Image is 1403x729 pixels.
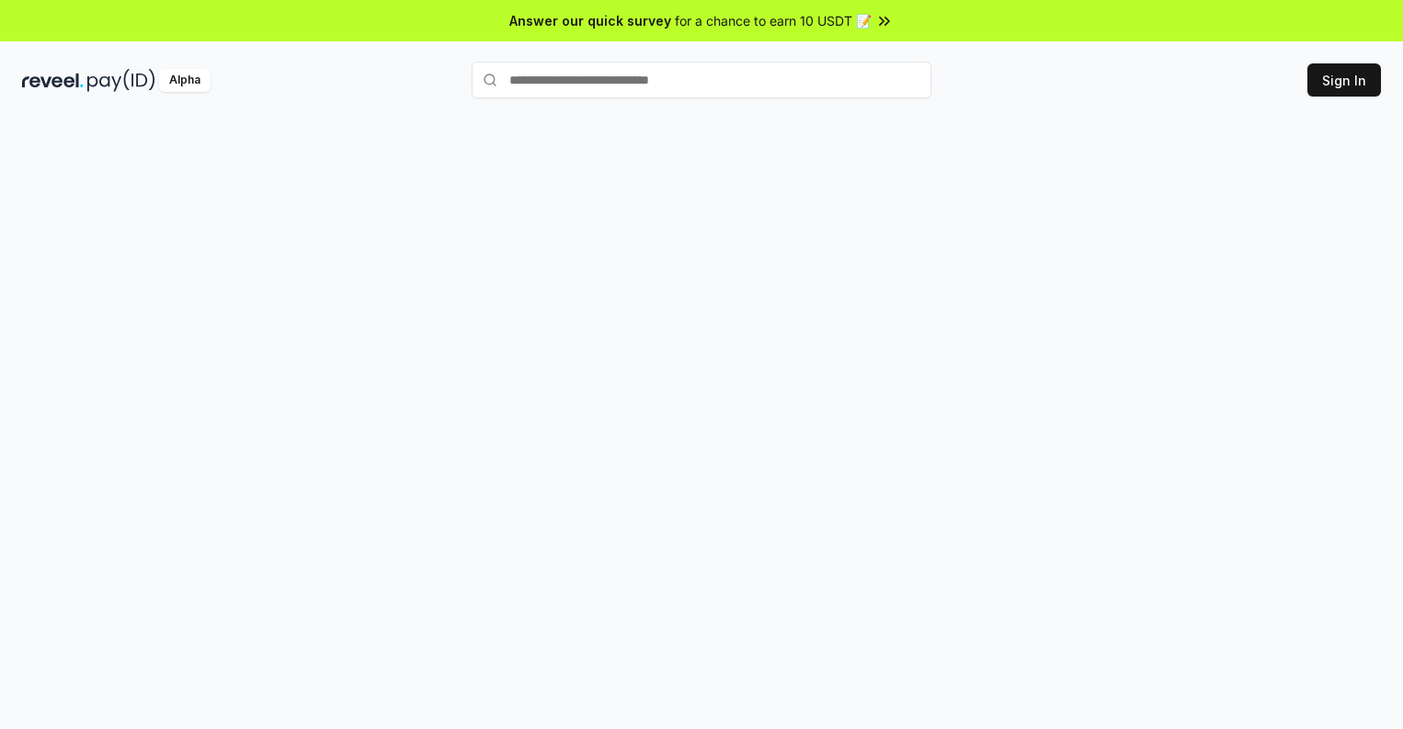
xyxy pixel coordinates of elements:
[1307,63,1381,97] button: Sign In
[675,11,872,30] span: for a chance to earn 10 USDT 📝
[509,11,671,30] span: Answer our quick survey
[87,69,155,92] img: pay_id
[159,69,211,92] div: Alpha
[22,69,84,92] img: reveel_dark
